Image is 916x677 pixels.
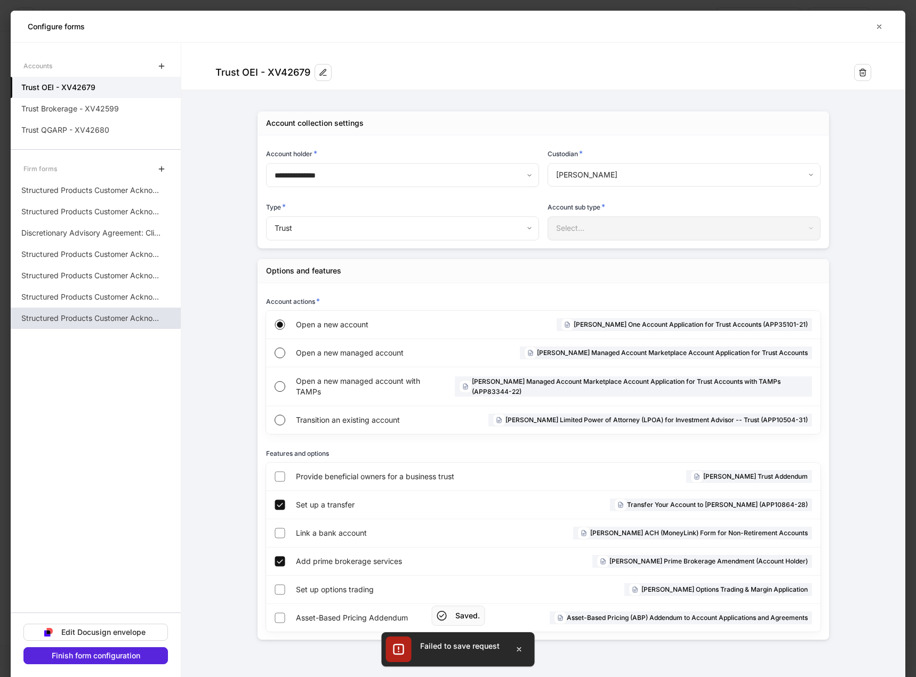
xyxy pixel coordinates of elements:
h6: Features and options [266,448,329,458]
a: Structured Products Customer Acknowledgements Disclosure [11,286,181,308]
span: Asset-Based Pricing Addendum [296,612,470,623]
div: Trust OEI - XV42679 [215,66,310,79]
div: Finish form configuration [52,652,140,659]
h6: [PERSON_NAME] ACH (MoneyLink) Form for Non-Retirement Accounts [590,528,808,538]
div: Accounts [23,57,52,75]
div: [PERSON_NAME] One Account Application for Trust Accounts (APP35101-21) [557,318,812,331]
a: Structured Products Customer Acknowledgements Disclosure [11,201,181,222]
div: [PERSON_NAME] Managed Account Marketplace Account Application for Trust Accounts [520,346,812,359]
h6: Asset-Based Pricing (ABP) Addendum to Account Applications and Agreements [567,612,808,623]
span: Provide beneficial owners for a business trust [296,471,562,482]
div: Firm forms [23,159,57,178]
h6: Custodian [548,148,583,159]
h5: Configure forms [28,21,85,32]
div: Edit Docusign envelope [61,628,146,636]
div: Failed to save request [420,641,500,651]
h6: Account holder [266,148,317,159]
span: Open a new managed account [296,348,453,358]
h6: Account sub type [548,202,605,212]
div: Options and features [266,265,341,276]
div: Account collection settings [266,118,364,128]
a: Structured Products Customer Acknowledgements Disclosure [11,308,181,329]
h6: [PERSON_NAME] Options Trading & Margin Application [641,584,808,594]
a: Trust OEI - XV42679 [11,77,181,98]
div: [PERSON_NAME] [548,163,820,187]
p: Structured Products Customer Acknowledgements Disclosure [21,313,164,324]
a: Trust QGARP - XV42680 [11,119,181,141]
span: Add prime brokerage services [296,556,489,567]
a: Discretionary Advisory Agreement: Client Wrap Fee [11,222,181,244]
p: Discretionary Advisory Agreement: Client Wrap Fee [21,228,164,238]
p: Structured Products Customer Acknowledgements Disclosure [21,292,164,302]
a: Structured Products Customer Acknowledgements Disclosure [11,265,181,286]
span: Open a new account [296,319,454,330]
h6: Account actions [266,296,320,307]
p: Structured Products Customer Acknowledgements Disclosure [21,249,164,260]
p: Trust QGARP - XV42680 [21,125,109,135]
span: Transition an existing account [296,415,436,425]
div: [PERSON_NAME] Managed Account Marketplace Account Application for Trust Accounts with TAMPs (APP8... [455,376,812,397]
span: Set up options trading [296,584,491,595]
h6: Transfer Your Account to [PERSON_NAME] (APP10864-28) [627,499,808,510]
p: Trust Brokerage - XV42599 [21,103,119,114]
h6: [PERSON_NAME] Trust Addendum [703,471,808,481]
h6: [PERSON_NAME] Prime Brokerage Amendment (Account Holder) [609,556,808,566]
button: Edit Docusign envelope [23,624,168,641]
p: Structured Products Customer Acknowledgements Disclosure [21,270,164,281]
span: Set up a transfer [296,499,474,510]
a: Structured Products Customer Acknowledgements Disclosure [11,244,181,265]
a: Trust Brokerage - XV42599 [11,98,181,119]
p: Structured Products Customer Acknowledgements Disclosure [21,206,164,217]
button: Finish form configuration [23,647,168,664]
p: Structured Products Customer Acknowledgements Disclosure [21,185,164,196]
h5: Saved. [455,610,480,621]
div: Trust [266,216,539,240]
div: [PERSON_NAME] Limited Power of Attorney (LPOA) for Investment Advisor -- Trust (APP10504-31) [488,414,812,426]
span: Open a new managed account with TAMPs [296,376,438,397]
span: Link a bank account [296,528,462,538]
div: Select... [548,216,820,240]
a: Structured Products Customer Acknowledgements Disclosure [11,180,181,201]
h6: Type [266,202,286,212]
h5: Trust OEI - XV42679 [21,82,95,93]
